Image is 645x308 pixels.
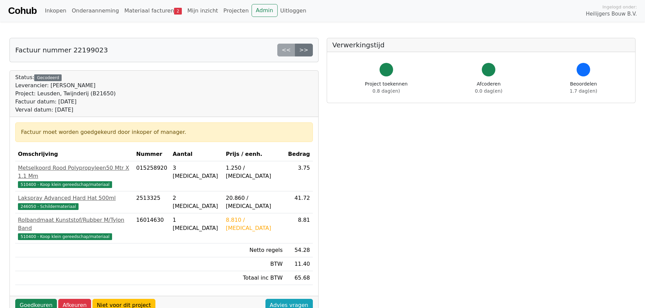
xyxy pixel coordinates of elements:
[475,88,502,94] span: 0.0 dag(en)
[285,213,313,243] td: 8.81
[285,257,313,271] td: 11.40
[15,106,116,114] div: Verval datum: [DATE]
[226,164,283,180] div: 1.250 / [MEDICAL_DATA]
[173,216,220,232] div: 1 [MEDICAL_DATA]
[133,161,170,191] td: 015258920
[170,147,223,161] th: Aantal
[570,88,597,94] span: 1.7 dag(en)
[8,3,37,19] a: Cohub
[278,4,309,18] a: Uitloggen
[133,147,170,161] th: Nummer
[365,80,408,95] div: Project toekennen
[332,41,630,49] h5: Verwerkingstijd
[18,216,131,240] a: Rolbandmaat Kunststof/Rubber M/Tylon Band510400 - Koop klein gereedschap/materiaal
[18,164,131,188] a: Metselkoord Rood Polypropyleen50 Mtr X 1.1 Mm510400 - Koop klein gereedschap/materiaal
[18,181,112,188] span: 510400 - Koop klein gereedschap/materiaal
[34,74,62,81] div: Gecodeerd
[69,4,122,18] a: Onderaanneming
[133,191,170,213] td: 2513325
[226,216,283,232] div: 8.810 / [MEDICAL_DATA]
[21,128,307,136] div: Factuur moet worden goedgekeurd door inkoper of manager.
[173,164,220,180] div: 3 [MEDICAL_DATA]
[285,243,313,257] td: 54.28
[18,216,131,232] div: Rolbandmaat Kunststof/Rubber M/Tylon Band
[15,147,133,161] th: Omschrijving
[252,4,278,17] a: Admin
[285,191,313,213] td: 41.72
[602,4,637,10] span: Ingelogd onder:
[285,147,313,161] th: Bedrag
[133,213,170,243] td: 16014630
[223,257,285,271] td: BTW
[223,243,285,257] td: Netto regels
[570,80,597,95] div: Beoordelen
[42,4,69,18] a: Inkopen
[285,271,313,285] td: 65.68
[223,147,285,161] th: Prijs / eenh.
[15,98,116,106] div: Factuur datum: [DATE]
[221,4,252,18] a: Projecten
[226,194,283,210] div: 20.860 / [MEDICAL_DATA]
[223,271,285,285] td: Totaal inc BTW
[586,10,637,18] span: Heilijgers Bouw B.V.
[18,203,79,210] span: 246050 - Schildermateriaal
[122,4,185,18] a: Materiaal facturen2
[475,80,502,95] div: Afcoderen
[173,194,220,210] div: 2 [MEDICAL_DATA]
[174,8,182,15] span: 2
[295,44,313,56] a: >>
[15,81,116,90] div: Leverancier: [PERSON_NAME]
[15,90,116,98] div: Project: Leusden, Twijnderij (B21650)
[15,46,108,54] h5: Factuur nummer 22199023
[18,164,131,180] div: Metselkoord Rood Polypropyleen50 Mtr X 1.1 Mm
[372,88,400,94] span: 0.8 dag(en)
[18,194,131,202] div: Lakspray Advanced Hard Hat 500ml
[18,233,112,240] span: 510400 - Koop klein gereedschap/materiaal
[18,194,131,210] a: Lakspray Advanced Hard Hat 500ml246050 - Schildermateriaal
[15,73,116,114] div: Status:
[285,161,313,191] td: 3.75
[185,4,221,18] a: Mijn inzicht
